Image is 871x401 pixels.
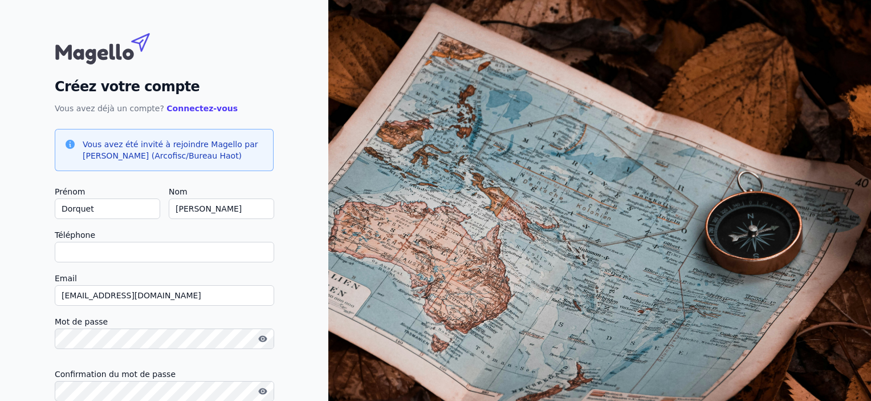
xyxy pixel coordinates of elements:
img: Magello [55,27,174,67]
label: Mot de passe [55,315,274,329]
label: Email [55,272,274,285]
label: Prénom [55,185,160,199]
a: Connectez-vous [166,104,238,113]
label: Nom [169,185,274,199]
h3: Vous avez été invité à rejoindre Magello par [PERSON_NAME] (Arcofisc/Bureau Haot) [83,139,264,161]
label: Confirmation du mot de passe [55,367,274,381]
h2: Créez votre compte [55,76,274,97]
p: Vous avez déjà un compte? [55,102,274,115]
label: Téléphone [55,228,274,242]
